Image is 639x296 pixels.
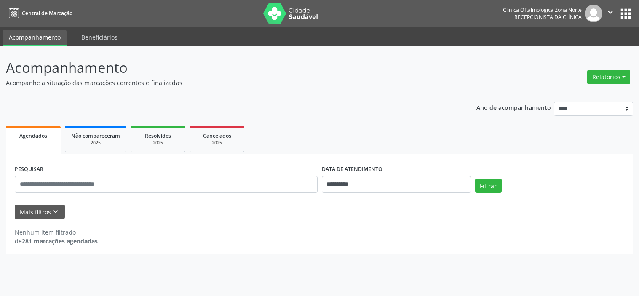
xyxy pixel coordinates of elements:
[618,6,633,21] button: apps
[19,132,47,139] span: Agendados
[15,205,65,219] button: Mais filtroskeyboard_arrow_down
[75,30,123,45] a: Beneficiários
[6,57,445,78] p: Acompanhamento
[15,163,43,176] label: PESQUISAR
[606,8,615,17] i: 
[587,70,630,84] button: Relatórios
[196,140,238,146] div: 2025
[3,30,67,46] a: Acompanhamento
[145,132,171,139] span: Resolvidos
[503,6,582,13] div: Clinica Oftalmologica Zona Norte
[585,5,602,22] img: img
[514,13,582,21] span: Recepcionista da clínica
[15,237,98,245] div: de
[22,10,72,17] span: Central de Marcação
[51,207,60,216] i: keyboard_arrow_down
[71,140,120,146] div: 2025
[322,163,382,176] label: DATA DE ATENDIMENTO
[6,6,72,20] a: Central de Marcação
[137,140,179,146] div: 2025
[71,132,120,139] span: Não compareceram
[476,102,551,112] p: Ano de acompanhamento
[475,179,502,193] button: Filtrar
[22,237,98,245] strong: 281 marcações agendadas
[602,5,618,22] button: 
[15,228,98,237] div: Nenhum item filtrado
[6,78,445,87] p: Acompanhe a situação das marcações correntes e finalizadas
[203,132,231,139] span: Cancelados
